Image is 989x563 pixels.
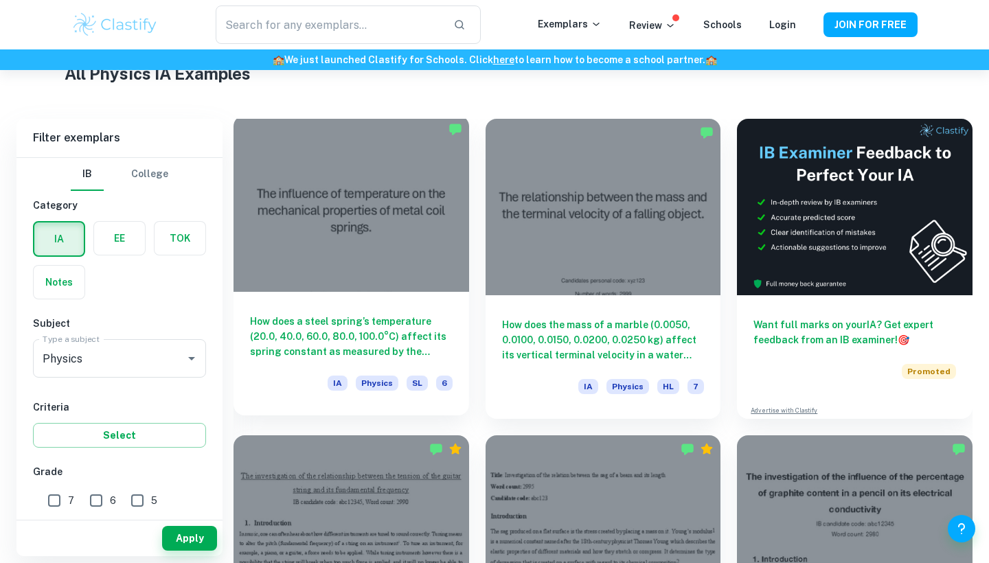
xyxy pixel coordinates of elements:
span: 🏫 [273,54,284,65]
h6: Subject [33,316,206,331]
input: Search for any exemplars... [216,5,442,44]
label: Type a subject [43,333,100,345]
div: Filter type choice [71,158,168,191]
div: Premium [448,442,462,456]
h1: All Physics IA Examples [65,61,925,86]
button: EE [94,222,145,255]
img: Marked [448,122,462,136]
span: HL [657,379,679,394]
a: How does a steel spring’s temperature (20.0, 40.0, 60.0, 80.0, 100.0°C) affect its spring constan... [234,119,469,419]
span: 7 [687,379,704,394]
h6: Filter exemplars [16,119,223,157]
button: College [131,158,168,191]
span: SL [407,376,428,391]
h6: Category [33,198,206,213]
a: Login [769,19,796,30]
button: Select [33,423,206,448]
span: 🎯 [898,334,909,345]
a: Schools [703,19,742,30]
button: IA [34,222,84,255]
a: Want full marks on yourIA? Get expert feedback from an IB examiner!PromotedAdvertise with Clastify [737,119,973,419]
h6: How does the mass of a marble (0.0050, 0.0100, 0.0150, 0.0200, 0.0250 kg) affect its vertical ter... [502,317,705,363]
button: Help and Feedback [948,515,975,542]
span: IA [578,379,598,394]
span: 7 [68,493,74,508]
span: 🏫 [705,54,717,65]
span: 5 [151,493,157,508]
h6: Grade [33,464,206,479]
span: Physics [606,379,649,394]
span: 6 [436,376,453,391]
h6: Want full marks on your IA ? Get expert feedback from an IB examiner! [753,317,956,347]
p: Exemplars [538,16,602,32]
span: IA [328,376,348,391]
img: Marked [681,442,694,456]
span: Promoted [902,364,956,379]
button: Open [182,349,201,368]
button: JOIN FOR FREE [823,12,918,37]
p: Review [629,18,676,33]
a: Advertise with Clastify [751,406,817,415]
button: IB [71,158,104,191]
button: Apply [162,526,217,551]
button: Notes [34,266,84,299]
div: Premium [700,442,714,456]
img: Marked [429,442,443,456]
img: Clastify logo [71,11,159,38]
a: here [493,54,514,65]
a: How does the mass of a marble (0.0050, 0.0100, 0.0150, 0.0200, 0.0250 kg) affect its vertical ter... [486,119,721,419]
img: Marked [700,126,714,139]
h6: Criteria [33,400,206,415]
img: Thumbnail [737,119,973,295]
span: Physics [356,376,398,391]
h6: We just launched Clastify for Schools. Click to learn how to become a school partner. [3,52,986,67]
button: TOK [155,222,205,255]
h6: How does a steel spring’s temperature (20.0, 40.0, 60.0, 80.0, 100.0°C) affect its spring constan... [250,314,453,359]
img: Marked [952,442,966,456]
span: 6 [110,493,116,508]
